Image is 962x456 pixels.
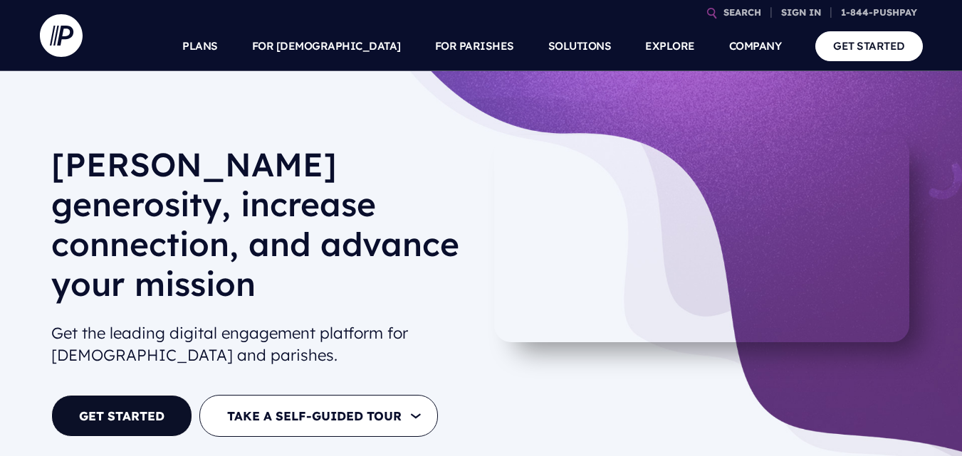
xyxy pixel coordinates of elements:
button: TAKE A SELF-GUIDED TOUR [199,395,438,437]
a: FOR PARISHES [435,21,514,71]
a: GET STARTED [51,395,192,437]
a: EXPLORE [645,21,695,71]
a: PLANS [182,21,218,71]
h2: Get the leading digital engagement platform for [DEMOGRAPHIC_DATA] and parishes. [51,317,470,372]
a: FOR [DEMOGRAPHIC_DATA] [252,21,401,71]
h1: [PERSON_NAME] generosity, increase connection, and advance your mission [51,144,470,315]
a: SOLUTIONS [548,21,612,71]
a: COMPANY [729,21,782,71]
a: GET STARTED [815,31,923,60]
